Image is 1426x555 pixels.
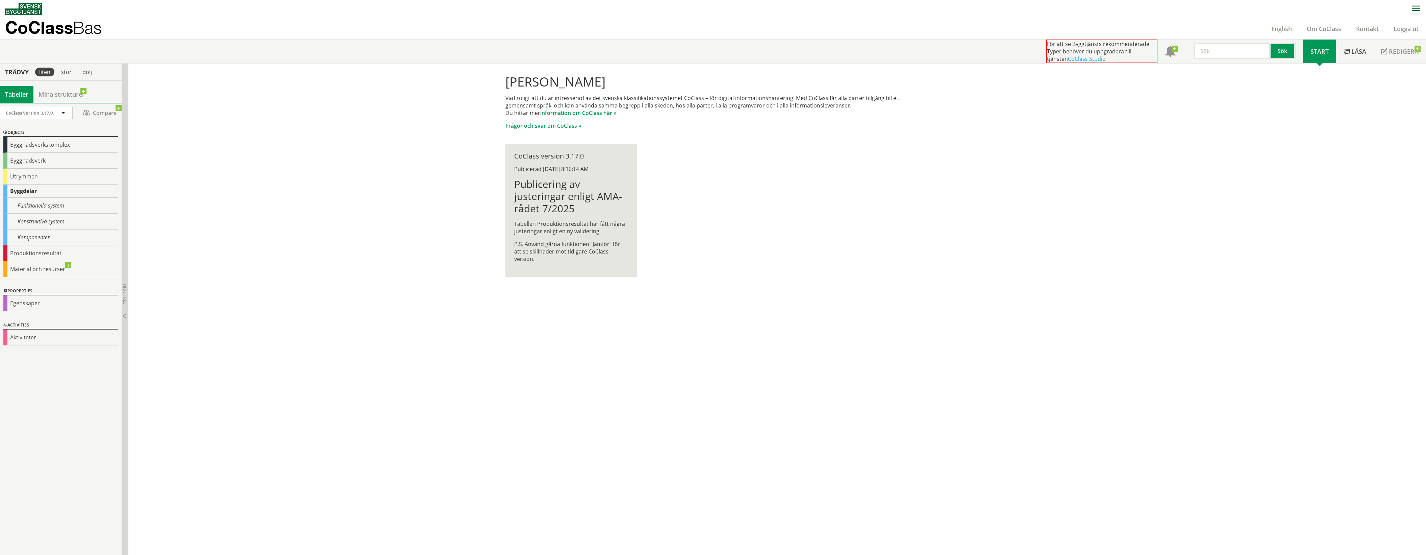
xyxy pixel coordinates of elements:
div: Byggnadsverkskomplex [3,137,118,153]
div: Objects [3,129,118,137]
a: English [1264,25,1299,33]
span: Bas [73,18,102,38]
div: Egenskaper [3,295,118,311]
div: liten [35,68,54,76]
input: Sök [1194,43,1271,59]
div: Konstruktiva system [3,214,118,230]
span: Läsa [1351,47,1366,55]
a: information om CoClass här » [540,109,617,117]
span: Notifikationer [1165,47,1176,57]
p: Tabellen Produktionsresultat har fått några justeringar enligt en ny validering. [514,220,628,235]
div: Activities [3,321,118,330]
div: Trädvy [1,68,32,76]
div: Produktionsresultat [3,245,118,261]
a: CoClass Studio [1068,55,1106,63]
div: För att se Byggtjänsts rekommenderade Typer behöver du uppgradera till tjänsten [1046,40,1157,63]
button: Sök [1271,43,1296,59]
div: Material och resurser [3,261,118,277]
div: Aktiviteter [3,330,118,345]
h1: [PERSON_NAME] [505,74,921,89]
p: Vad roligt att du är intresserad av det svenska klassifikationssystemet CoClass – för digital inf... [505,94,921,117]
a: Redigera [1374,40,1426,63]
div: Byggdelar [3,185,118,198]
div: CoClass version 3.17.0 [514,152,628,160]
div: Byggnadsverk [3,153,118,169]
div: Publicerad [DATE] 8:16:14 AM [514,165,628,173]
a: CoClassBas [5,18,116,39]
a: Frågor och svar om CoClass » [505,122,581,129]
p: P.S. Använd gärna funktionen ”Jämför” för att se skillnader mot tidigare CoClass version. [514,240,628,263]
div: stor [57,68,76,76]
a: Kontakt [1349,25,1386,33]
p: CoClass [5,24,102,31]
div: Properties [3,287,118,295]
a: Mina strukturer [33,86,90,103]
a: Om CoClass [1299,25,1349,33]
span: Start [1310,47,1329,55]
span: Compare [79,107,120,119]
a: Logga ut [1386,25,1426,33]
div: Utrymmen [3,169,118,185]
div: dölj [78,68,96,76]
span: Hide tree [122,284,128,305]
div: Komponenter [3,230,118,245]
div: Funktionella system [3,198,118,214]
h1: Publicering av justeringar enligt AMA-rådet 7/2025 [514,178,628,215]
a: Läsa [1336,40,1374,63]
img: Svensk Byggtjänst [5,3,42,15]
span: CoClass Version 3.17.0 [6,110,53,116]
a: Start [1303,40,1336,63]
span: Redigera [1389,47,1419,55]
